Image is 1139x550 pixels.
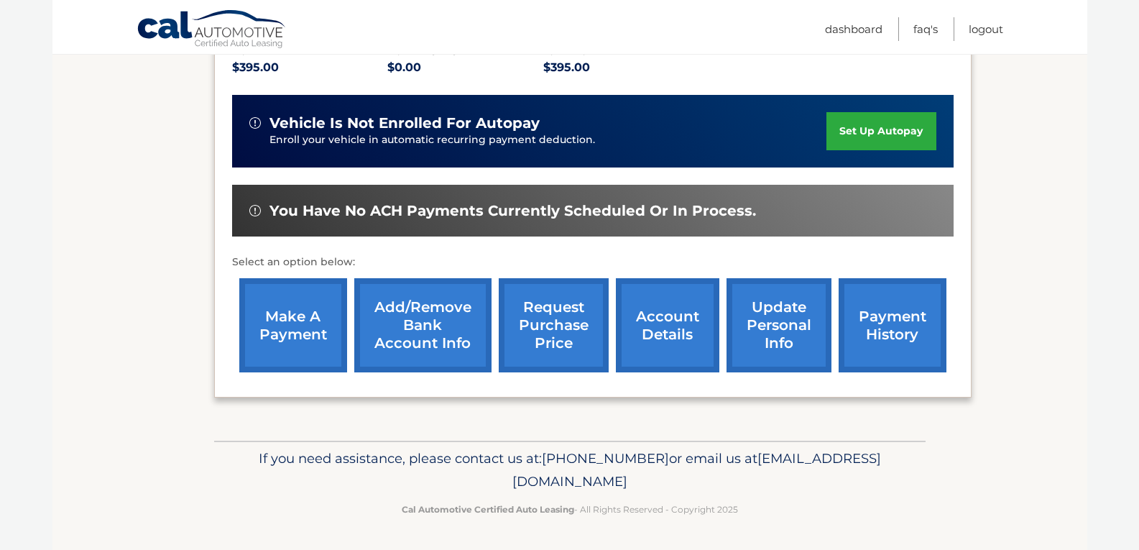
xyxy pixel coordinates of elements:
a: request purchase price [499,278,609,372]
img: alert-white.svg [249,117,261,129]
strong: Cal Automotive Certified Auto Leasing [402,504,574,515]
a: make a payment [239,278,347,372]
p: $395.00 [543,58,699,78]
img: alert-white.svg [249,205,261,216]
a: payment history [839,278,946,372]
a: FAQ's [913,17,938,41]
span: [PHONE_NUMBER] [542,450,669,467]
span: You have no ACH payments currently scheduled or in process. [269,202,756,220]
p: Enroll your vehicle in automatic recurring payment deduction. [269,132,827,148]
a: Logout [969,17,1003,41]
p: $0.00 [387,58,543,78]
a: update personal info [727,278,831,372]
a: set up autopay [826,112,936,150]
p: $395.00 [232,58,388,78]
p: Select an option below: [232,254,954,271]
a: Dashboard [825,17,882,41]
span: vehicle is not enrolled for autopay [269,114,540,132]
a: account details [616,278,719,372]
a: Cal Automotive [137,9,287,51]
span: [EMAIL_ADDRESS][DOMAIN_NAME] [512,450,881,490]
p: If you need assistance, please contact us at: or email us at [223,447,916,493]
p: - All Rights Reserved - Copyright 2025 [223,502,916,517]
a: Add/Remove bank account info [354,278,492,372]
